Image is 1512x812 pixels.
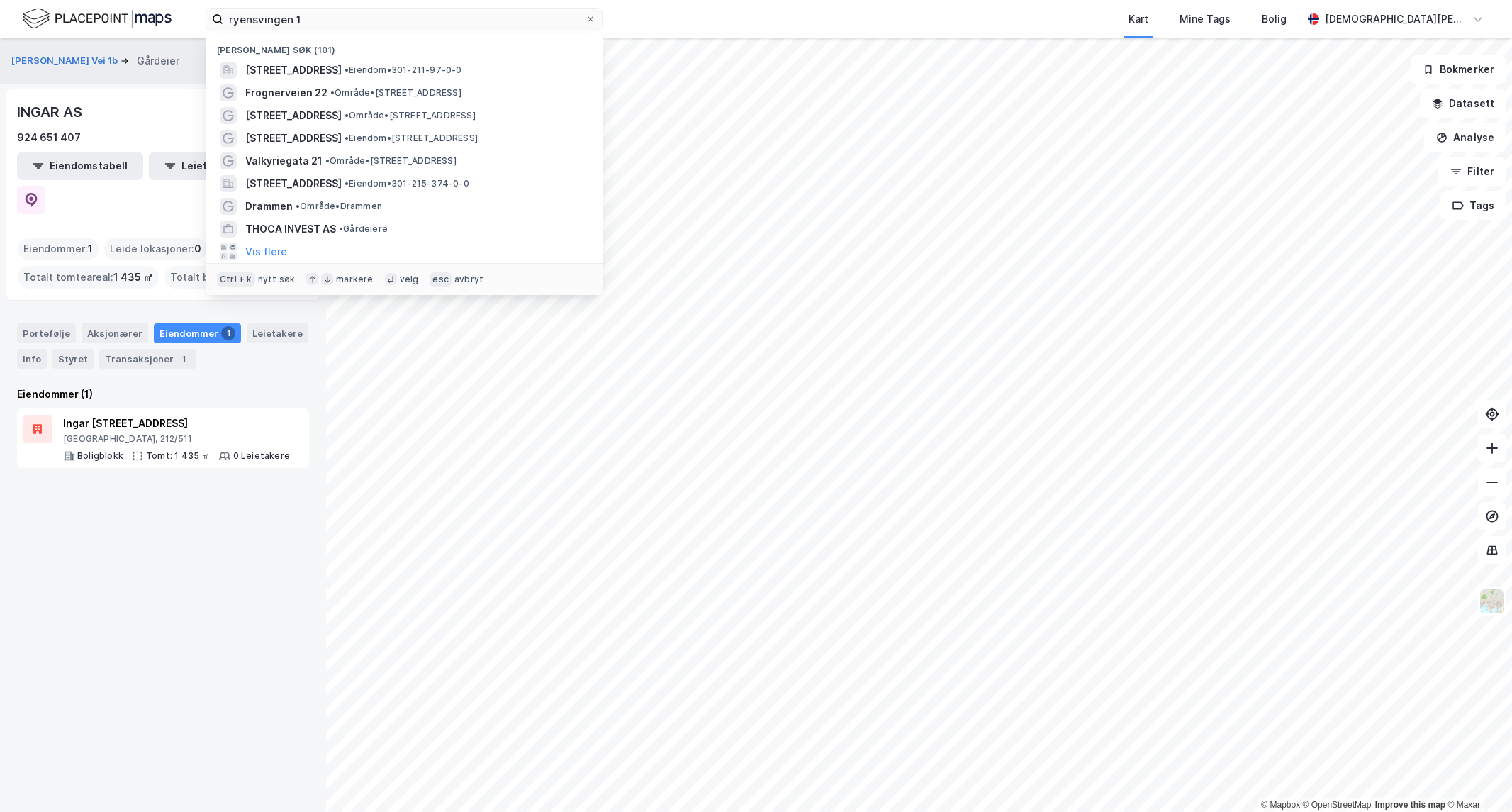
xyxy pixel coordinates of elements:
[1479,588,1506,615] img: Z
[11,54,121,68] button: [PERSON_NAME] Vei 1b
[325,155,457,167] span: Område • [STREET_ADDRESS]
[245,107,342,124] span: [STREET_ADDRESS]
[63,433,290,445] div: [GEOGRAPHIC_DATA], 212/511
[164,266,298,289] div: Totalt byggareal :
[400,274,419,285] div: velg
[177,352,191,366] div: 1
[345,178,349,189] span: •
[1440,191,1506,220] button: Tags
[1325,11,1467,28] div: [DEMOGRAPHIC_DATA][PERSON_NAME]
[1303,800,1372,810] a: OpenStreetMap
[245,243,287,260] button: Vis flere
[18,238,99,260] div: Eiendommer :
[1129,11,1148,28] div: Kart
[245,175,342,192] span: [STREET_ADDRESS]
[339,223,343,234] span: •
[146,450,211,462] div: Tomt: 1 435 ㎡
[430,272,452,287] div: esc
[330,87,461,99] span: Område • [STREET_ADDRESS]
[88,240,93,257] span: 1
[113,269,153,286] span: 1 435 ㎡
[17,386,309,403] div: Eiendommer (1)
[17,129,81,146] div: 924 651 407
[82,323,148,343] div: Aksjonærer
[1180,11,1231,28] div: Mine Tags
[217,272,255,287] div: Ctrl + k
[245,152,323,169] span: Valkyriegata 21
[1424,123,1506,152] button: Analyse
[1375,800,1445,810] a: Improve this map
[345,110,349,121] span: •
[1261,800,1300,810] a: Mapbox
[1420,89,1506,118] button: Datasett
[296,201,382,212] span: Område • Drammen
[137,52,179,69] div: Gårdeier
[325,155,330,166] span: •
[23,6,172,31] img: logo.f888ab2527a4732fd821a326f86c7f29.svg
[99,349,196,369] div: Transaksjoner
[77,450,123,462] div: Boligblokk
[245,221,336,238] span: THOCA INVEST AS
[245,84,327,101] span: Frognerveien 22
[149,152,275,180] button: Leietakertabell
[345,110,476,121] span: Område • [STREET_ADDRESS]
[245,130,342,147] span: [STREET_ADDRESS]
[17,101,84,123] div: INGAR AS
[245,198,293,215] span: Drammen
[1438,157,1506,186] button: Filter
[233,450,290,462] div: 0 Leietakere
[258,274,296,285] div: nytt søk
[17,349,47,369] div: Info
[17,152,143,180] button: Eiendomstabell
[52,349,94,369] div: Styret
[1262,11,1287,28] div: Bolig
[245,62,342,79] span: [STREET_ADDRESS]
[345,178,469,189] span: Eiendom • 301-215-374-0-0
[17,323,76,343] div: Portefølje
[454,274,483,285] div: avbryt
[339,223,388,235] span: Gårdeiere
[18,266,159,289] div: Totalt tomteareal :
[63,415,290,432] div: Ingar [STREET_ADDRESS]
[345,133,478,144] span: Eiendom • [STREET_ADDRESS]
[1441,744,1512,812] div: Kontrollprogram for chat
[194,240,201,257] span: 0
[345,133,349,143] span: •
[330,87,335,98] span: •
[345,65,462,76] span: Eiendom • 301-211-97-0-0
[104,238,207,260] div: Leide lokasjoner :
[221,326,235,340] div: 1
[247,323,308,343] div: Leietakere
[336,274,373,285] div: markere
[296,201,300,211] span: •
[1411,55,1506,84] button: Bokmerker
[1441,744,1512,812] iframe: Chat Widget
[206,33,603,59] div: [PERSON_NAME] søk (101)
[154,323,241,343] div: Eiendommer
[223,9,585,30] input: Søk på adresse, matrikkel, gårdeiere, leietakere eller personer
[345,65,349,75] span: •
